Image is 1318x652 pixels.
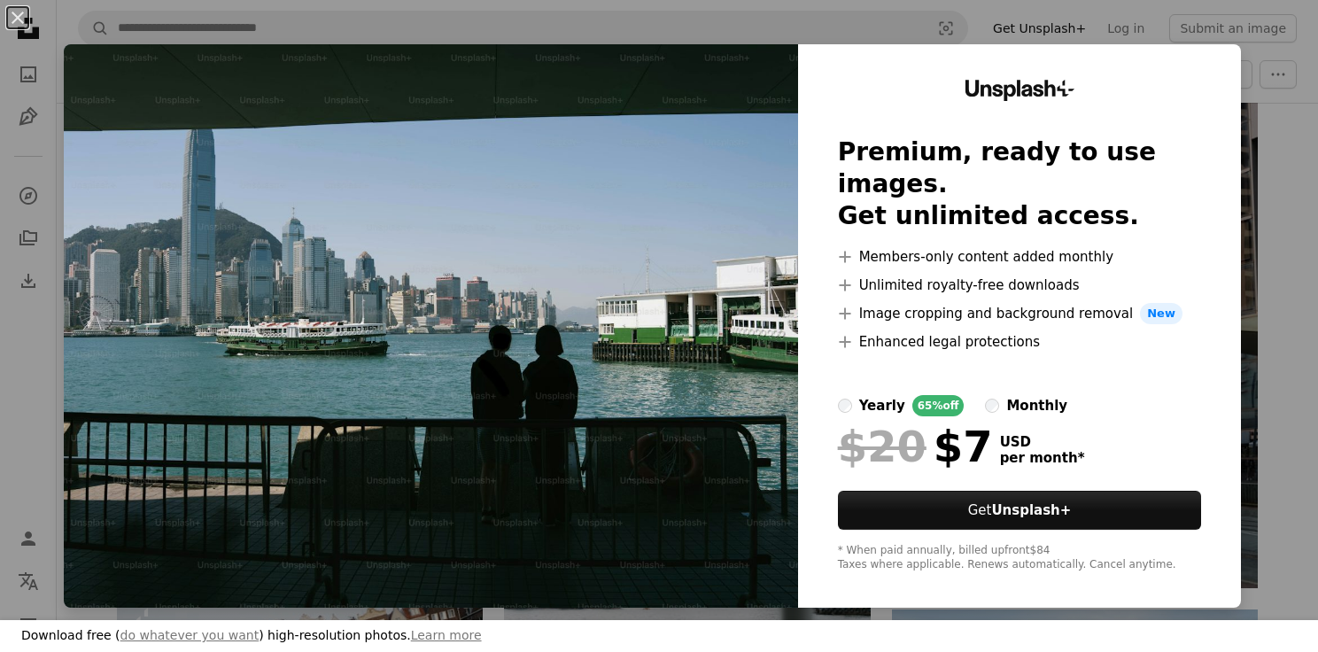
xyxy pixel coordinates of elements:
li: Unlimited royalty-free downloads [838,275,1202,296]
span: USD [1000,434,1085,450]
span: New [1140,303,1182,324]
input: monthly [985,399,999,413]
div: 65% off [912,395,965,416]
div: monthly [1006,395,1067,416]
div: * When paid annually, billed upfront $84 Taxes where applicable. Renews automatically. Cancel any... [838,544,1202,572]
div: yearly [859,395,905,416]
h2: Premium, ready to use images. Get unlimited access. [838,136,1202,232]
li: Image cropping and background removal [838,303,1202,324]
div: $7 [838,423,993,470]
button: GetUnsplash+ [838,491,1202,530]
strong: Unsplash+ [991,502,1071,518]
h3: Download free ( ) high-resolution photos. [21,627,482,645]
a: do whatever you want [120,628,260,642]
span: per month * [1000,450,1085,466]
li: Enhanced legal protections [838,331,1202,353]
input: yearly65%off [838,399,852,413]
li: Members-only content added monthly [838,246,1202,268]
a: Learn more [411,628,482,642]
span: $20 [838,423,926,470]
